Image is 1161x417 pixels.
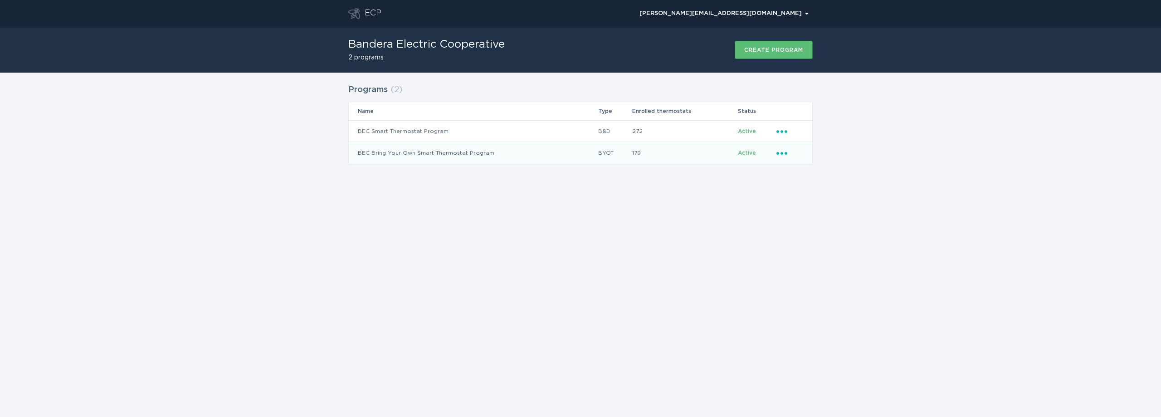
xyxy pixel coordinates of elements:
[348,39,505,50] h1: Bandera Electric Cooperative
[639,11,809,16] div: [PERSON_NAME][EMAIL_ADDRESS][DOMAIN_NAME]
[738,128,756,134] span: Active
[632,120,738,142] td: 272
[776,126,803,136] div: Popover menu
[598,142,632,164] td: BYOT
[349,102,812,120] tr: Table Headers
[349,120,812,142] tr: f33ceaee3fcb4cf7af107bc98b93423d
[598,102,632,120] th: Type
[635,7,813,20] button: Open user account details
[349,142,812,164] tr: ae16546651324272bfc7927687d2fa4e
[349,120,598,142] td: BEC Smart Thermostat Program
[635,7,813,20] div: Popover menu
[349,102,598,120] th: Name
[737,102,776,120] th: Status
[365,8,381,19] div: ECP
[348,54,505,61] h2: 2 programs
[632,142,738,164] td: 179
[348,8,360,19] button: Go to dashboard
[349,142,598,164] td: BEC Bring Your Own Smart Thermostat Program
[390,86,402,94] span: ( 2 )
[744,47,803,53] div: Create program
[348,82,388,98] h2: Programs
[598,120,632,142] td: B&D
[776,148,803,158] div: Popover menu
[632,102,738,120] th: Enrolled thermostats
[735,41,813,59] button: Create program
[738,150,756,156] span: Active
